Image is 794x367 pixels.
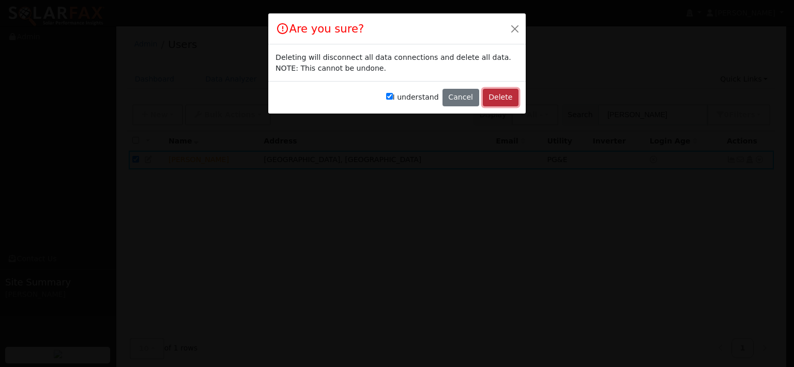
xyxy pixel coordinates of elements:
[386,93,393,100] input: I understand
[508,21,522,36] button: Close
[483,89,518,106] button: Delete
[386,92,439,103] label: I understand
[276,21,364,37] h4: Are you sure?
[442,89,479,106] button: Cancel
[276,52,518,74] div: Deleting will disconnect all data connections and delete all data. NOTE: This cannot be undone.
